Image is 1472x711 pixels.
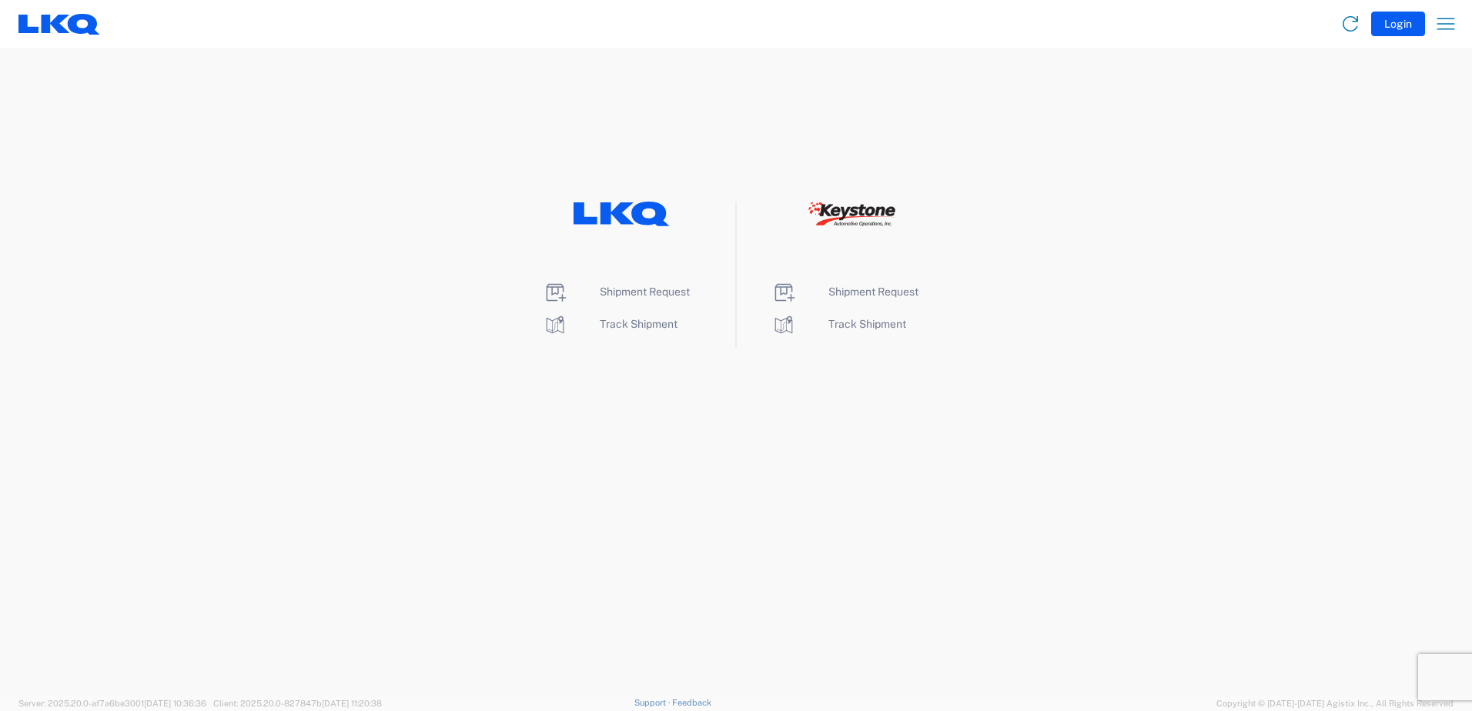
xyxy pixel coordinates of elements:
span: Track Shipment [600,318,677,330]
a: Track Shipment [543,318,677,330]
a: Feedback [672,698,711,707]
span: Shipment Request [828,285,918,298]
span: Client: 2025.20.0-827847b [213,699,382,708]
a: Shipment Request [771,285,918,298]
span: Track Shipment [828,318,906,330]
span: Copyright © [DATE]-[DATE] Agistix Inc., All Rights Reserved [1216,696,1454,710]
span: Shipment Request [600,285,690,298]
span: [DATE] 11:20:38 [322,699,382,708]
span: [DATE] 10:36:36 [144,699,206,708]
a: Track Shipment [771,318,906,330]
a: Support [634,698,673,707]
button: Login [1371,12,1425,36]
span: Server: 2025.20.0-af7a6be3001 [18,699,206,708]
a: Shipment Request [543,285,690,298]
